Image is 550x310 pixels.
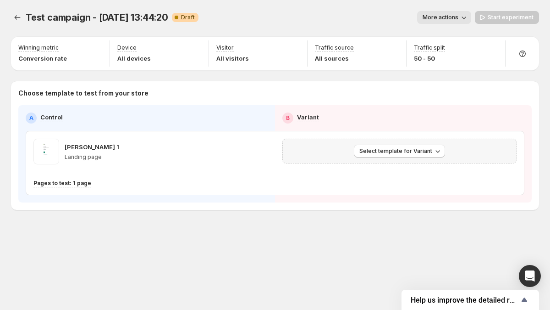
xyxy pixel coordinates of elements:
span: Test campaign - [DATE] 13:44:20 [26,12,168,23]
p: Choose template to test from your store [18,89,532,98]
button: Experiments [11,11,24,24]
p: Visitor [216,44,234,51]
span: More actions [423,14,458,21]
p: Winning metric [18,44,59,51]
span: Draft [181,14,195,21]
p: 50 - 50 [414,54,445,63]
div: Open Intercom Messenger [519,265,541,287]
span: Select template for Variant [359,147,432,155]
p: Control [40,113,63,122]
h2: A [29,114,33,122]
p: Conversion rate [18,54,67,63]
p: Traffic split [414,44,445,51]
h2: B [286,114,290,122]
button: Select template for Variant [354,145,445,158]
p: Landing page [65,153,119,161]
p: All visitors [216,54,249,63]
p: All sources [315,54,354,63]
button: Show survey - Help us improve the detailed report for A/B campaigns [411,294,530,305]
span: Help us improve the detailed report for A/B campaigns [411,296,519,304]
p: [PERSON_NAME] 1 [65,142,119,152]
button: More actions [417,11,471,24]
img: Victor GemX 1 [33,139,59,164]
p: Variant [297,113,319,122]
p: All devices [117,54,151,63]
p: Pages to test: 1 page [33,180,91,187]
p: Traffic source [315,44,354,51]
p: Device [117,44,137,51]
